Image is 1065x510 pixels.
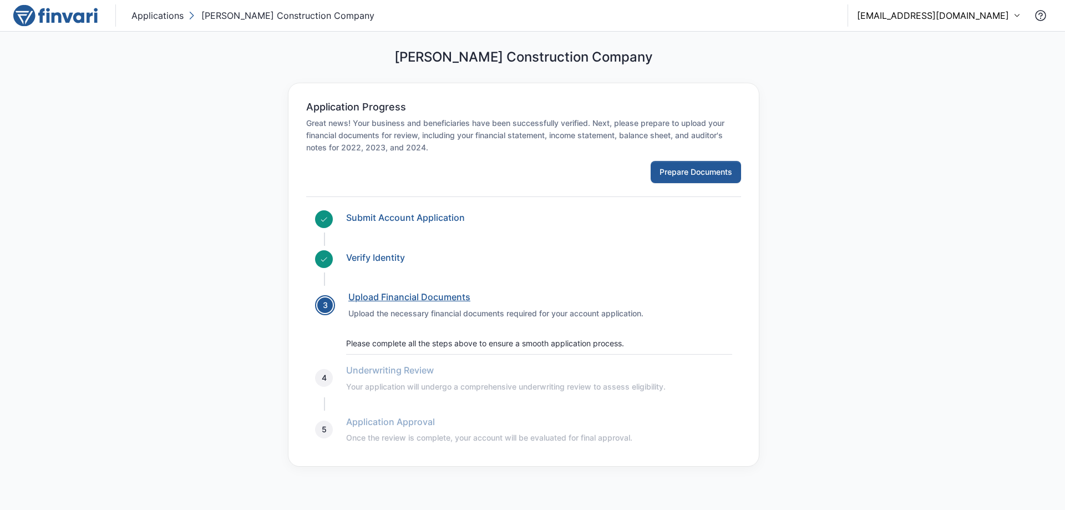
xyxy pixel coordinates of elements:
h6: Application Progress [306,101,406,113]
div: 5 [315,421,333,438]
p: [EMAIL_ADDRESS][DOMAIN_NAME] [857,9,1009,22]
p: Applications [131,9,184,22]
button: Prepare Documents [651,161,741,183]
h6: Great news! Your business and beneficiaries have been successfully verified. Next, please prepare... [306,117,741,154]
button: Contact Support [1029,4,1052,27]
a: Submit Account Application [346,212,465,223]
img: logo [13,4,98,27]
a: Verify Identity [346,252,405,263]
button: [EMAIL_ADDRESS][DOMAIN_NAME] [857,9,1021,22]
button: Applications [129,7,186,24]
p: [PERSON_NAME] Construction Company [201,9,374,22]
div: 3 [316,296,334,314]
button: [PERSON_NAME] Construction Company [186,7,377,24]
a: Upload Financial Documents [348,291,470,302]
p: Please complete all the steps above to ensure a smooth application process. [346,337,732,350]
h5: [PERSON_NAME] Construction Company [394,49,653,65]
h6: Upload the necessary financial documents required for your account application. [348,307,732,320]
div: 4 [315,369,333,387]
